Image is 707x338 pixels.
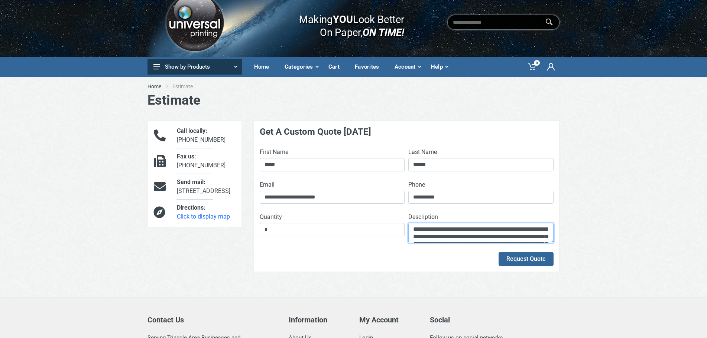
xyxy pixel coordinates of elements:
a: Click to display map [177,213,230,220]
div: [PHONE_NUMBER] [171,152,241,170]
span: Fax us: [177,153,196,160]
span: Call locally: [177,127,207,134]
div: Categories [279,59,323,75]
div: Help [426,59,453,75]
h5: Contact Us [147,315,278,324]
label: Phone [408,180,425,189]
button: Show by Products [147,59,242,75]
label: Quantity [260,213,282,221]
b: YOU [333,13,353,26]
a: Favorites [350,57,389,77]
button: Request Quote [499,252,554,266]
label: Description [408,213,438,221]
div: Favorites [350,59,389,75]
div: Cart [323,59,350,75]
label: Last Name [408,148,437,157]
label: Email [260,180,275,189]
a: Home [249,57,279,77]
nav: breadcrumb [147,83,560,90]
span: Directions: [177,204,205,211]
div: Home [249,59,279,75]
a: Home [147,83,161,90]
a: 0 [523,57,542,77]
h5: Information [289,315,348,324]
h5: My Account [359,315,419,324]
div: [PHONE_NUMBER] [171,127,241,144]
div: Account [389,59,426,75]
i: ON TIME! [363,26,404,39]
h4: Get A Custom Quote [DATE] [260,127,554,137]
label: First Name [260,148,288,157]
div: [STREET_ADDRESS] [171,178,241,196]
span: 0 [534,60,540,66]
a: Cart [323,57,350,77]
div: Making Look Better On Paper, [285,6,405,39]
span: Send mail: [177,178,205,186]
h5: Social [430,315,560,324]
li: Estimate [172,83,204,90]
h1: Estimate [147,92,560,108]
